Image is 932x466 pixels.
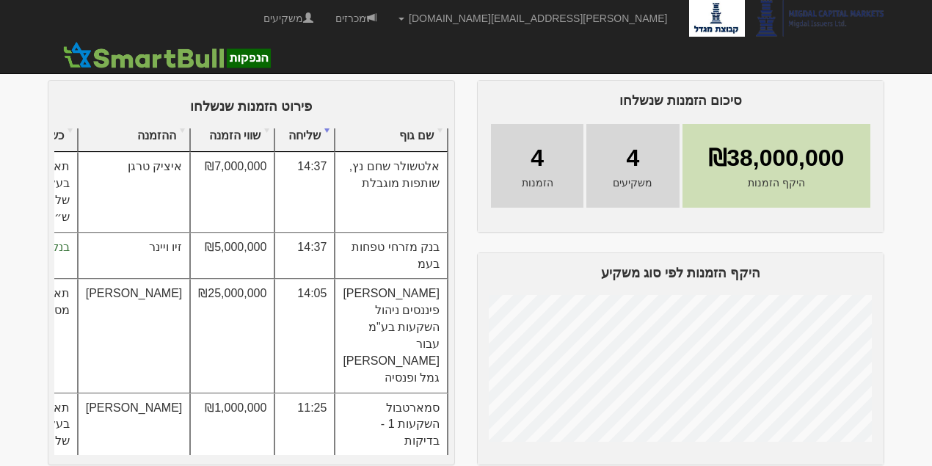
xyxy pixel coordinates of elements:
[748,175,805,190] span: היקף הזמנות
[335,103,448,153] th: שם גוף : activate to sort column ascending
[190,279,274,393] td: ₪25,000,000
[274,152,335,232] td: 14:37
[78,103,191,153] th: שם מגיש ההזמנה : activate to sort column ascending
[601,266,760,280] span: היקף הזמנות לפי סוג משקיע
[335,152,448,232] td: אלטשולר שחם נץ, שותפות מוגבלת
[59,40,274,70] img: SmartBull Logo
[51,241,70,253] span: בנק
[190,103,274,153] th: שווי הזמנה : activate to sort column ascending
[274,103,335,153] th: שעת שליחה : activate to sort column ascending
[78,233,191,280] td: זיו ויינר
[531,142,544,175] span: 4
[78,279,191,393] td: [PERSON_NAME]
[190,99,312,114] span: פירוט הזמנות שנשלחו
[619,93,742,108] span: סיכום הזמנות שנשלחו
[274,233,335,280] td: 14:37
[708,142,844,175] span: ₪38,000,000
[78,152,191,232] td: איציק טרגן
[613,175,652,190] span: משקיעים
[39,287,70,316] span: תאגיד מסווג
[190,233,274,280] td: ₪5,000,000
[335,279,448,393] td: [PERSON_NAME] פיננסים ניהול השקעות בע"מ עבור [PERSON_NAME] גמל ופנסיה
[626,142,639,175] span: 4
[274,279,335,393] td: 14:05
[335,233,448,280] td: בנק מזרחי טפחות בעמ
[522,175,553,190] span: הזמנות
[190,152,274,232] td: ₪7,000,000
